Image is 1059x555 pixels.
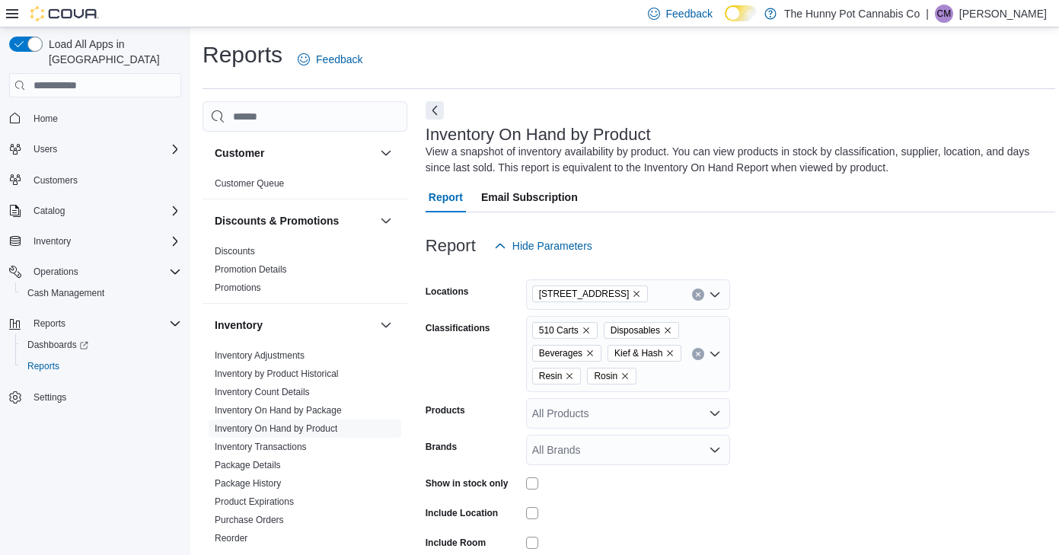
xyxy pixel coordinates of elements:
button: Reports [3,313,187,334]
button: Open list of options [709,407,721,419]
span: Hide Parameters [512,238,592,254]
span: 600 Fleet St [532,285,649,302]
button: Home [3,107,187,129]
h3: Inventory [215,317,263,333]
button: Open list of options [709,444,721,456]
p: [PERSON_NAME] [959,5,1047,23]
span: Inventory [33,235,71,247]
span: Package Details [215,459,281,471]
a: Discounts [215,246,255,257]
span: Promotions [215,282,261,294]
span: Cash Management [21,284,181,302]
span: Product Expirations [215,496,294,508]
span: Users [33,143,57,155]
span: Purchase Orders [215,514,284,526]
input: Dark Mode [725,5,757,21]
a: Reorder [215,533,247,544]
div: View a snapshot of inventory availability by product. You can view products in stock by classific... [426,144,1048,176]
a: Reports [21,357,65,375]
span: Catalog [33,205,65,217]
button: Remove Disposables from selection in this group [663,326,672,335]
a: Purchase Orders [215,515,284,525]
span: Customer Queue [215,177,284,190]
label: Show in stock only [426,477,509,490]
h3: Inventory On Hand by Product [426,126,651,144]
label: Include Room [426,537,486,549]
nav: Complex example [9,100,181,448]
span: Cash Management [27,287,104,299]
span: Feedback [666,6,713,21]
a: Customers [27,171,84,190]
label: Classifications [426,322,490,334]
div: Corrin Marier [935,5,953,23]
button: Cash Management [15,282,187,304]
button: Operations [27,263,85,281]
span: Email Subscription [481,182,578,212]
span: Inventory [27,232,181,250]
span: Operations [33,266,78,278]
button: Clear input [692,289,704,301]
button: Settings [3,386,187,408]
span: Settings [33,391,66,403]
button: Discounts & Promotions [215,213,374,228]
button: Remove Rosin from selection in this group [620,372,630,381]
span: Reports [33,317,65,330]
span: [STREET_ADDRESS] [539,286,630,301]
a: Dashboards [15,334,187,356]
p: The Hunny Pot Cannabis Co [784,5,920,23]
span: Promotion Details [215,263,287,276]
button: Users [3,139,187,160]
img: Cova [30,6,99,21]
span: Inventory Count Details [215,386,310,398]
button: Remove 600 Fleet St from selection in this group [632,289,641,298]
button: Inventory [377,316,395,334]
h3: Report [426,237,476,255]
span: Home [33,113,58,125]
span: Operations [27,263,181,281]
button: Reports [15,356,187,377]
span: 510 Carts [532,322,598,339]
span: Inventory Transactions [215,441,307,453]
button: Reports [27,314,72,333]
span: Kief & Hash [608,345,681,362]
a: Inventory Adjustments [215,350,305,361]
span: Inventory Adjustments [215,349,305,362]
button: Customers [3,169,187,191]
button: Inventory [215,317,374,333]
button: Customer [215,145,374,161]
div: Discounts & Promotions [203,242,407,303]
span: Feedback [316,52,362,67]
span: Package History [215,477,281,490]
button: Inventory [3,231,187,252]
button: Remove Resin from selection in this group [565,372,574,381]
span: Beverages [539,346,582,361]
a: Inventory On Hand by Product [215,423,337,434]
a: Package Details [215,460,281,470]
a: Settings [27,388,72,407]
h3: Discounts & Promotions [215,213,339,228]
button: Operations [3,261,187,282]
span: Reports [27,360,59,372]
span: Load All Apps in [GEOGRAPHIC_DATA] [43,37,181,67]
span: Inventory On Hand by Package [215,404,342,416]
span: Disposables [604,322,679,339]
button: Remove Kief & Hash from selection in this group [665,349,675,358]
label: Brands [426,441,457,453]
button: Catalog [27,202,71,220]
span: Inventory On Hand by Product [215,423,337,435]
button: Open list of options [709,348,721,360]
button: Catalog [3,200,187,222]
h1: Reports [203,40,282,70]
a: Promotion Details [215,264,287,275]
span: Discounts [215,245,255,257]
a: Home [27,110,64,128]
span: Report [429,182,463,212]
label: Products [426,404,465,416]
p: | [926,5,929,23]
span: CM [937,5,952,23]
span: Dashboards [21,336,181,354]
span: Customers [27,171,181,190]
span: Dashboards [27,339,88,351]
a: Inventory by Product Historical [215,368,339,379]
span: Reports [21,357,181,375]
